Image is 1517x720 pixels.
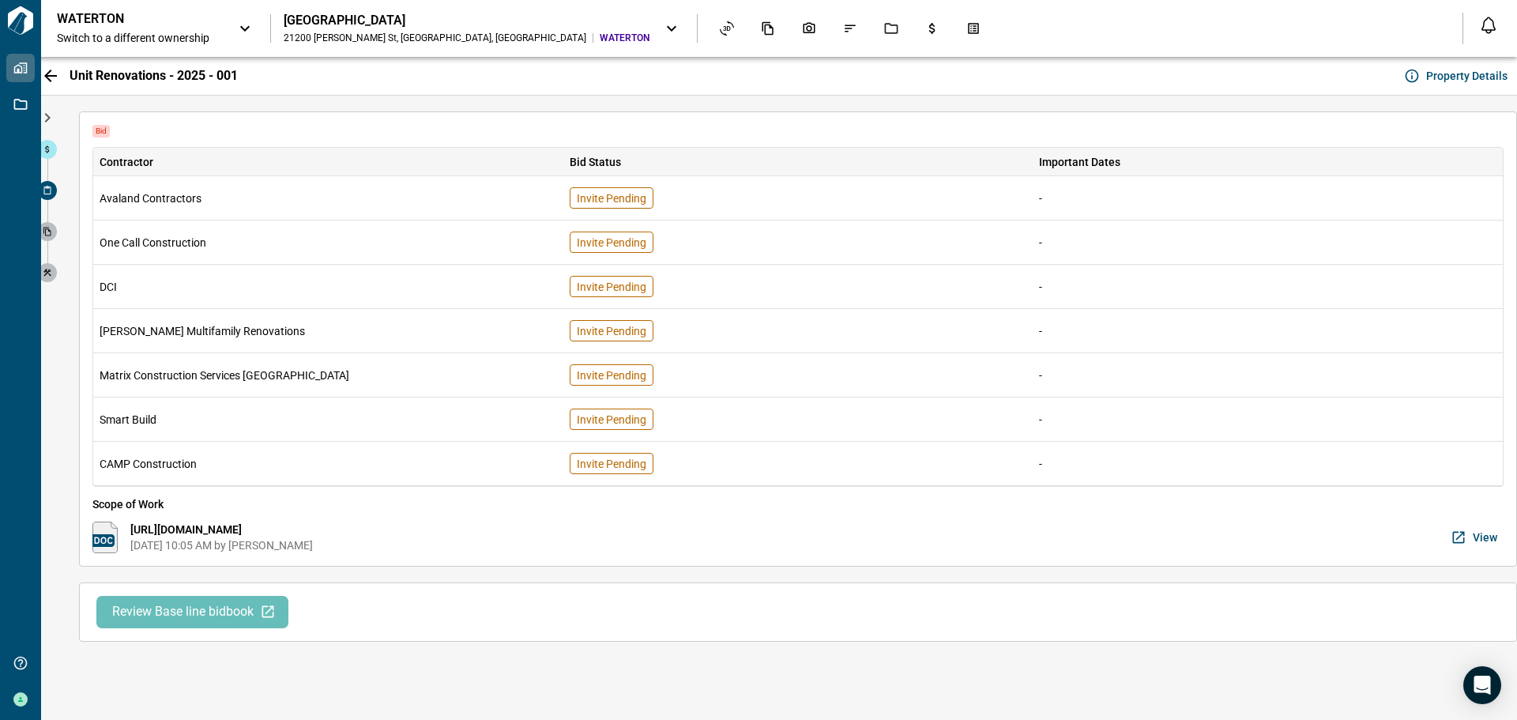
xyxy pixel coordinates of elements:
div: Jobs [875,15,908,42]
span: View [1473,530,1497,545]
div: Documents [751,15,785,42]
span: CAMP Construction [100,456,197,472]
div: Contractor [93,148,563,176]
div: Important Dates [1033,148,1503,176]
div: [GEOGRAPHIC_DATA] [284,13,649,28]
span: - [1039,458,1042,470]
span: - [1039,369,1042,382]
div: Contractor [100,148,153,176]
div: Issues & Info [834,15,867,42]
div: Takeoff Center [957,15,990,42]
div: Bid Status [570,148,621,176]
div: Bid Status [563,148,1033,176]
button: Open notification feed [1476,13,1501,38]
button: Review Base line bidbook [96,596,288,628]
button: Property Details [1401,63,1514,89]
span: [DATE] 10:05 AM by [PERSON_NAME] [130,537,313,553]
p: WATERTON [57,11,199,27]
img: https://docs.google.com/document/d/1oBRkmsP223Bf8YEM--maRicM33Xqw_7R [92,522,118,553]
span: Smart Build [100,412,156,428]
div: Invite Pending [570,409,653,430]
span: Avaland Contractors [100,190,201,206]
div: Invite Pending [570,276,653,297]
span: Matrix Construction Services [GEOGRAPHIC_DATA] [100,368,349,383]
span: DCI [100,279,117,295]
div: Open Intercom Messenger [1463,666,1501,704]
div: Important Dates [1039,148,1120,176]
div: Asset View [710,15,743,42]
span: Unit Renovations - 2025 - 001 [70,68,238,84]
span: - [1039,192,1042,205]
div: Budgets [916,15,949,42]
div: Invite Pending [570,453,653,474]
div: Invite Pending [570,187,653,209]
span: Switch to a different ownership [57,30,223,46]
div: Invite Pending [570,232,653,253]
span: - [1039,413,1042,426]
button: View [1447,522,1504,553]
span: - [1039,325,1042,337]
span: One Call Construction [100,235,206,251]
span: [URL][DOMAIN_NAME] [130,522,313,537]
div: Invite Pending [570,320,653,341]
div: Photos [792,15,826,42]
span: Bid [92,125,110,138]
span: Review Base line bidbook [112,604,254,620]
span: WATERTON [600,32,649,44]
span: - [1039,236,1042,249]
div: Invite Pending [570,364,653,386]
span: - [1039,281,1042,293]
span: Property Details [1426,68,1508,84]
span: [PERSON_NAME] Multifamily Renovations [100,323,305,339]
span: Scope of Work [92,496,1504,512]
div: 21200 [PERSON_NAME] St , [GEOGRAPHIC_DATA] , [GEOGRAPHIC_DATA] [284,32,586,44]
